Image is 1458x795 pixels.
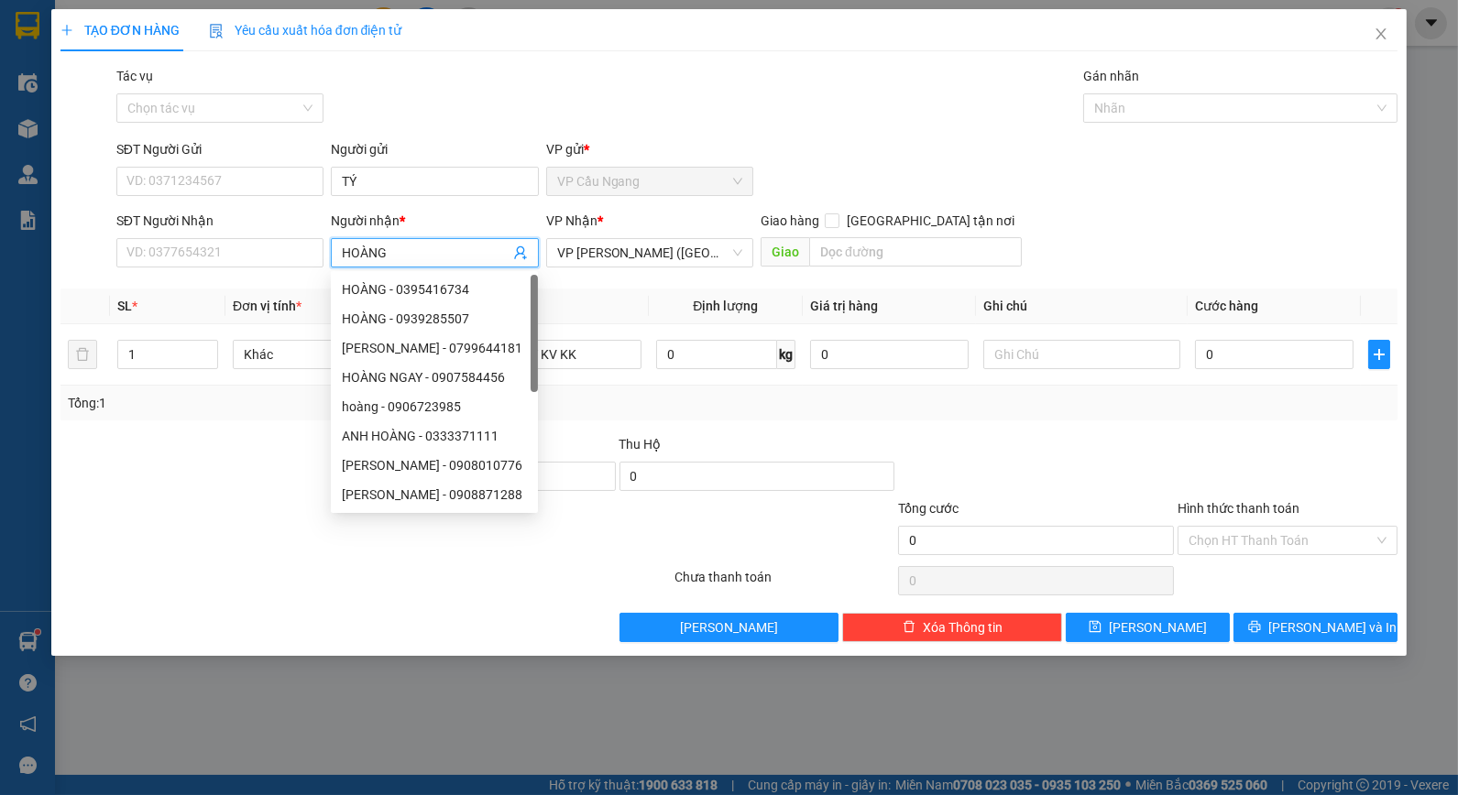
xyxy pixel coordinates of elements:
[209,23,402,38] span: Yêu cầu xuất hóa đơn điện tử
[809,237,1022,267] input: Dọc đường
[1083,69,1139,83] label: Gán nhãn
[60,24,73,37] span: plus
[342,455,527,475] div: [PERSON_NAME] - 0908010776
[680,617,778,637] span: [PERSON_NAME]
[331,392,538,421] div: hoàng - 0906723985
[1089,620,1102,635] span: save
[331,275,538,304] div: HOÀNG - 0395416734
[7,36,268,53] p: GỬI:
[68,393,564,413] div: Tổng: 1
[116,139,323,159] div: SĐT Người Gửi
[98,99,209,116] span: [PERSON_NAME]
[619,613,839,642] button: [PERSON_NAME]
[117,299,132,313] span: SL
[342,485,527,505] div: [PERSON_NAME] - 0908871288
[342,397,527,417] div: hoàng - 0906723985
[1195,299,1258,313] span: Cước hàng
[116,211,323,231] div: SĐT Người Nhận
[1368,340,1390,369] button: plus
[693,299,758,313] span: Định lượng
[342,367,527,387] div: HOÀNG NGAY - 0907584456
[7,119,44,136] span: GIAO:
[1374,27,1388,41] span: close
[244,341,419,368] span: Khác
[209,24,224,38] img: icon
[839,211,1022,231] span: [GEOGRAPHIC_DATA] tận nơi
[331,480,538,509] div: HOÀNG PHÚC - 0908871288
[68,340,97,369] button: delete
[331,211,538,231] div: Người nhận
[116,69,153,83] label: Tác vụ
[342,309,527,329] div: HOÀNG - 0939285507
[342,338,527,358] div: [PERSON_NAME] - 0799644181
[1066,613,1230,642] button: save[PERSON_NAME]
[1268,617,1397,637] span: [PERSON_NAME] và In
[619,437,662,452] span: Thu Hộ
[1355,9,1407,60] button: Close
[331,333,538,363] div: kim hoàng - 0799644181
[331,304,538,333] div: HOÀNG - 0939285507
[557,168,742,195] span: VP Cầu Ngang
[546,139,753,159] div: VP gửi
[1369,347,1389,362] span: plus
[7,61,268,96] p: NHẬN:
[38,36,230,53] span: VP Cầu Ngang -
[546,213,597,228] span: VP Nhận
[674,567,897,599] div: Chưa thanh toán
[842,613,1062,642] button: deleteXóa Thông tin
[761,213,819,228] span: Giao hàng
[513,245,528,260] span: user-add
[233,299,301,313] span: Đơn vị tính
[61,10,213,27] strong: BIÊN NHẬN GỬI HÀNG
[976,289,1188,324] th: Ghi chú
[557,239,742,267] span: VP Trần Phú (Hàng)
[444,340,641,369] input: VD: Bàn, Ghế
[140,36,230,53] span: THUỲ TRANG
[342,279,527,299] div: HOÀNG - 0395416734
[342,426,527,446] div: ANH HOÀNG - 0333371111
[1248,620,1261,635] span: printer
[331,421,538,451] div: ANH HOÀNG - 0333371111
[1233,613,1398,642] button: printer[PERSON_NAME] và In
[7,99,209,116] span: 0942808999 -
[810,340,969,369] input: 0
[810,299,878,313] span: Giá trị hàng
[331,451,538,480] div: HOÀNG TUẤN - 0908010776
[331,139,538,159] div: Người gửi
[898,501,959,516] span: Tổng cước
[60,23,180,38] span: TẠO ĐƠN HÀNG
[1109,617,1207,637] span: [PERSON_NAME]
[983,340,1180,369] input: Ghi Chú
[1178,501,1299,516] label: Hình thức thanh toán
[7,61,184,96] span: VP [PERSON_NAME] ([GEOGRAPHIC_DATA])
[331,363,538,392] div: HOÀNG NGAY - 0907584456
[903,620,915,635] span: delete
[923,617,1003,637] span: Xóa Thông tin
[761,237,809,267] span: Giao
[777,340,795,369] span: kg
